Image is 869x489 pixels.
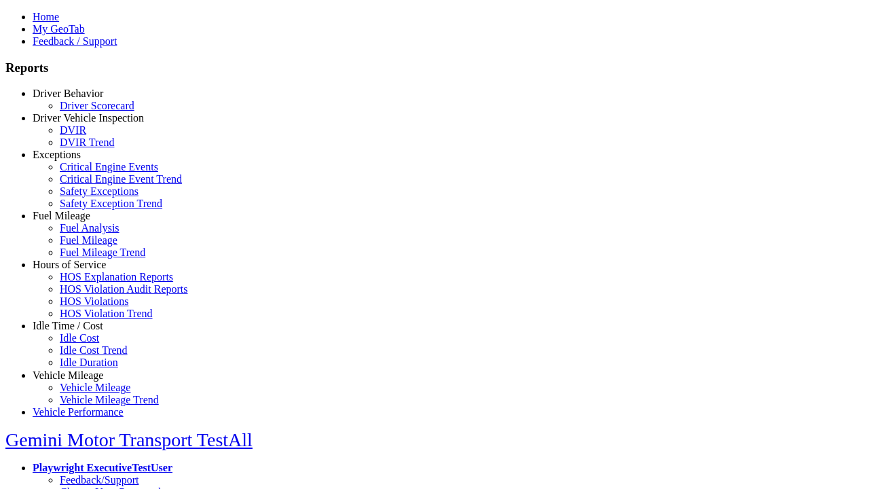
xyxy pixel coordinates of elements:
[60,100,134,111] a: Driver Scorecard
[33,259,106,270] a: Hours of Service
[60,474,138,486] a: Feedback/Support
[33,210,90,221] a: Fuel Mileage
[60,247,145,258] a: Fuel Mileage Trend
[33,406,124,418] a: Vehicle Performance
[33,369,103,381] a: Vehicle Mileage
[33,35,117,47] a: Feedback / Support
[60,173,182,185] a: Critical Engine Event Trend
[60,124,86,136] a: DVIR
[33,23,85,35] a: My GeoTab
[60,161,158,173] a: Critical Engine Events
[33,11,59,22] a: Home
[60,369,127,380] a: Idle Percentage
[60,382,130,393] a: Vehicle Mileage
[60,295,128,307] a: HOS Violations
[60,222,119,234] a: Fuel Analysis
[33,149,81,160] a: Exceptions
[60,332,99,344] a: Idle Cost
[60,357,118,368] a: Idle Duration
[60,344,128,356] a: Idle Cost Trend
[60,394,159,405] a: Vehicle Mileage Trend
[33,320,103,331] a: Idle Time / Cost
[60,283,188,295] a: HOS Violation Audit Reports
[5,429,253,450] a: Gemini Motor Transport TestAll
[60,234,117,246] a: Fuel Mileage
[60,308,153,319] a: HOS Violation Trend
[5,60,864,75] h3: Reports
[60,271,173,283] a: HOS Explanation Reports
[60,185,138,197] a: Safety Exceptions
[60,137,114,148] a: DVIR Trend
[33,462,172,473] a: Playwright ExecutiveTestUser
[33,88,103,99] a: Driver Behavior
[33,112,144,124] a: Driver Vehicle Inspection
[60,198,162,209] a: Safety Exception Trend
